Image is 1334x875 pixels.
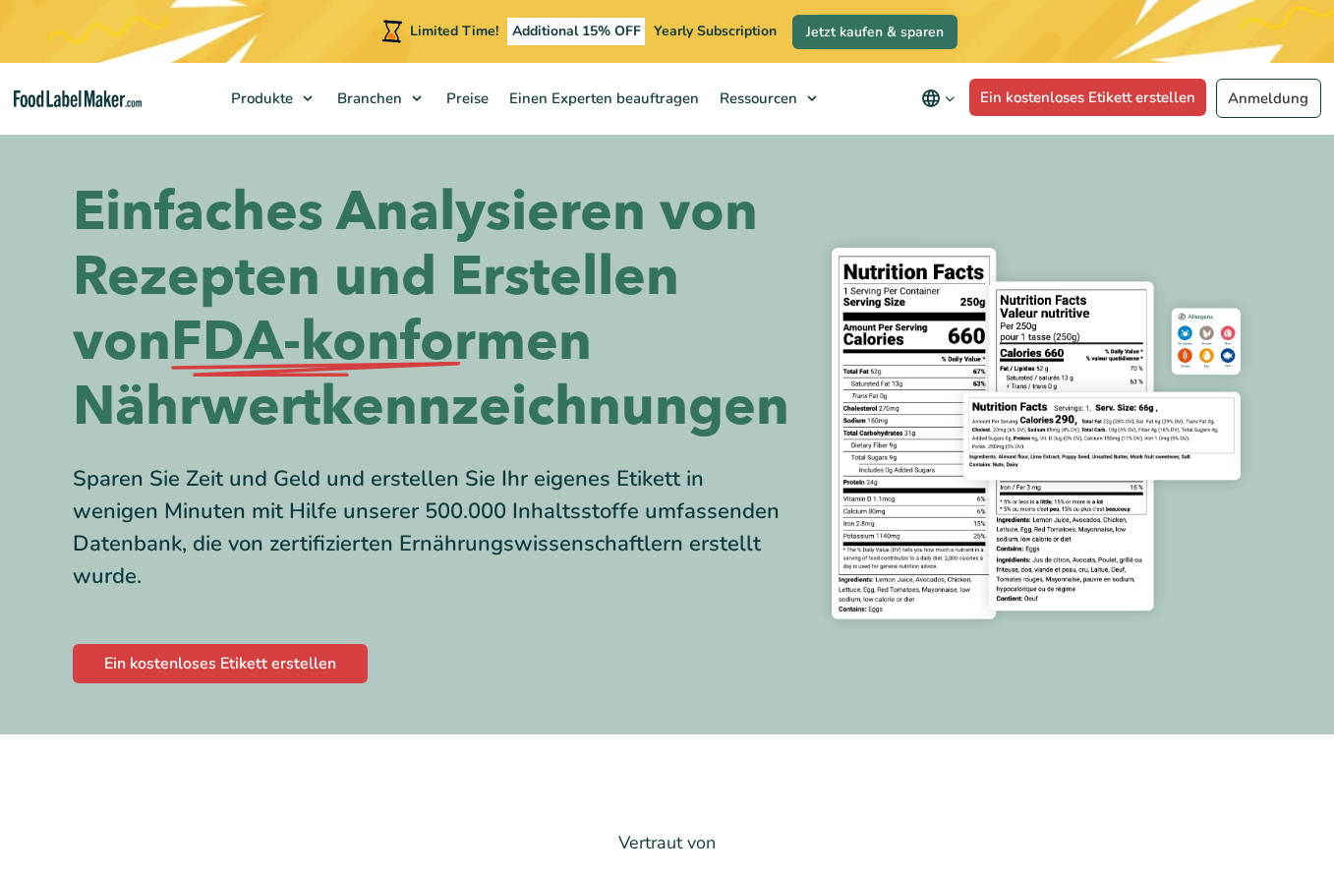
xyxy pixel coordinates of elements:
[14,90,142,107] a: Food Label Maker homepage
[73,463,781,593] div: Sparen Sie Zeit und Geld und erstellen Sie Ihr eigenes Etikett in wenigen Minuten mit Hilfe unser...
[507,18,646,45] span: Additional 15% OFF
[440,88,491,108] span: Preise
[503,88,701,108] span: Einen Experten beauftragen
[73,829,1262,857] p: Vertraut von
[73,180,781,439] h1: Einfaches Analysieren von Rezepten und Erstellen von Nährwertkennzeichnungen
[73,644,368,683] a: Ein kostenloses Etikett erstellen
[792,15,957,49] a: Jetzt kaufen & sparen
[969,79,1207,116] a: Ein kostenloses Etikett erstellen
[410,22,498,40] span: Limited Time!
[436,63,494,134] a: Preise
[225,88,295,108] span: Produkte
[714,88,799,108] span: Ressourcen
[221,63,322,134] a: Produkte
[499,63,705,134] a: Einen Experten beauftragen
[171,310,592,375] span: FDA-konformen
[331,88,404,108] span: Branchen
[1216,79,1321,118] a: Anmeldung
[710,63,827,134] a: Ressourcen
[907,79,969,118] button: Change language
[327,63,432,134] a: Branchen
[654,22,777,40] span: Yearly Subscription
